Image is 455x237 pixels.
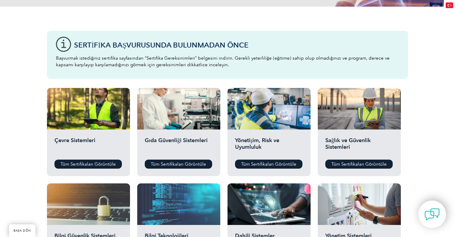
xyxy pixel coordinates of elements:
[241,161,296,167] font: Tüm Sertifikaları Görüntüle
[331,161,387,167] font: Tüm Sertifikaları Görüntüle
[74,41,249,49] font: Sertifika Başvurusunda Bulunmadan Önce
[145,160,212,169] a: Tüm Sertifikaları Görüntüle
[235,160,302,169] a: Tüm Sertifikaları Görüntüle
[235,137,279,150] font: Yönetişim, Risk ve Uyumluluk
[325,160,393,169] a: Tüm Sertifikaları Görüntüle
[425,207,440,222] img: contact-chat.png
[151,161,206,167] font: Tüm Sertifikaları Görüntüle
[325,137,371,150] font: Sağlık ve Güvenlik Sistemleri
[446,2,453,8] img: tr
[54,160,122,169] a: Tüm Sertifikaları Görüntüle
[14,229,31,232] font: BAŞA DÖN
[54,137,95,144] font: Çevre Sistemleri
[56,55,390,67] font: Başvurmak istediğiniz sertifika sayfasından "Sertifika Gereksinimleri" belgesini indirin. Gerekli...
[60,161,116,167] font: Tüm Sertifikaları Görüntüle
[9,224,36,237] a: BAŞA DÖN
[145,137,208,144] font: Gıda Güvenliği Sistemleri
